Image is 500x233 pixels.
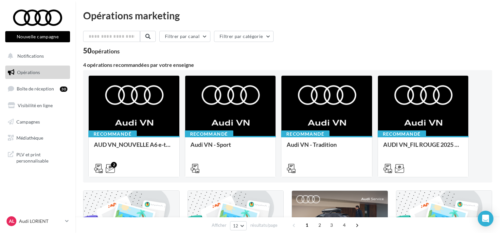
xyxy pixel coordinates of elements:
[18,103,53,108] span: Visibilité en ligne
[19,218,62,224] p: Audi LORIENT
[16,135,43,141] span: Médiathèque
[17,86,54,91] span: Boîte de réception
[5,215,70,227] a: AL Audi LORIENT
[378,130,426,138] div: Recommandé
[302,220,312,230] span: 1
[16,119,40,124] span: Campagnes
[250,222,277,228] span: résultats/page
[60,87,67,92] div: 30
[4,147,71,167] a: PLV et print personnalisable
[83,10,492,20] div: Opérations marketing
[212,222,226,228] span: Afficher
[383,141,463,154] div: AUDI VN_FIL ROUGE 2025 - A1, Q2, Q3, Q5 et Q4 e-tron
[159,31,210,42] button: Filtrer par canal
[4,99,71,112] a: Visibilité en ligne
[4,49,69,63] button: Notifications
[326,220,337,230] span: 3
[4,82,71,96] a: Boîte de réception30
[214,31,274,42] button: Filtrer par catégorie
[4,115,71,129] a: Campagnes
[9,218,14,224] span: AL
[83,47,120,54] div: 50
[17,53,44,59] span: Notifications
[287,141,367,154] div: Audi VN - Tradition
[92,48,120,54] div: opérations
[94,141,174,154] div: AUD VN_NOUVELLE A6 e-tron
[88,130,137,138] div: Recommandé
[281,130,330,138] div: Recommandé
[314,220,325,230] span: 2
[230,221,247,230] button: 12
[4,131,71,145] a: Médiathèque
[83,62,492,68] div: 4 opérations recommandées par votre enseigne
[190,141,271,154] div: Audi VN - Sport
[185,130,233,138] div: Recommandé
[478,211,493,226] div: Open Intercom Messenger
[5,31,70,42] button: Nouvelle campagne
[111,162,117,168] div: 2
[339,220,349,230] span: 4
[17,69,40,75] span: Opérations
[16,150,67,164] span: PLV et print personnalisable
[233,223,239,228] span: 12
[4,66,71,79] a: Opérations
